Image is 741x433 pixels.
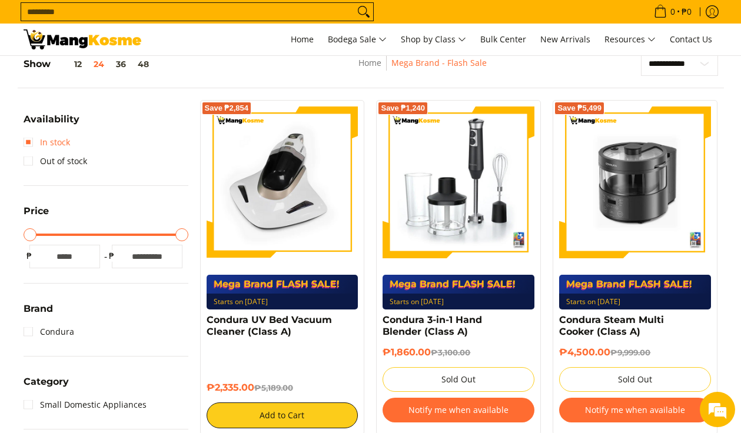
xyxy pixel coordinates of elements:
[193,6,221,34] div: Minimize live chat window
[395,24,472,55] a: Shop by Class
[383,106,534,258] img: condura-hand-blender-front-full-what's-in-the-box-view-mang-kosme
[650,5,695,18] span: •
[557,105,602,112] span: Save ₱5,499
[291,34,314,45] span: Home
[24,115,79,133] summary: Open
[24,29,141,49] img: MANG KOSME MEGA BRAND FLASH SALE: September 12-15, 2025 l Mang Kosme
[383,367,534,392] button: Sold Out
[68,137,162,256] span: We're online!
[24,395,147,414] a: Small Domestic Appliances
[559,347,711,358] h6: ₱4,500.00
[106,250,118,262] span: ₱
[354,3,373,21] button: Search
[61,66,198,81] div: Chat with us now
[24,58,155,70] h5: Show
[24,115,79,124] span: Availability
[401,32,466,47] span: Shop by Class
[358,57,381,68] a: Home
[88,59,110,69] button: 24
[24,377,69,387] span: Category
[680,8,693,16] span: ₱0
[610,348,650,357] del: ₱9,999.00
[207,382,358,394] h6: ₱2,335.00
[24,133,70,152] a: In stock
[276,56,569,82] nav: Breadcrumbs
[205,105,249,112] span: Save ₱2,854
[383,347,534,358] h6: ₱1,860.00
[604,32,656,47] span: Resources
[559,314,664,337] a: Condura Steam Multi Cooker (Class A)
[599,24,662,55] a: Resources
[328,32,387,47] span: Bodega Sale
[24,377,69,395] summary: Open
[559,106,711,258] img: Condura Steam Multi Cooker (Class A)
[24,152,87,171] a: Out of stock
[559,367,711,392] button: Sold Out
[207,106,358,258] img: Condura UV Bed Vacuum Cleaner (Class A)
[24,206,49,216] span: Price
[132,59,155,69] button: 48
[480,34,526,45] span: Bulk Center
[322,24,393,55] a: Bodega Sale
[664,24,718,55] a: Contact Us
[254,383,293,392] del: ₱5,189.00
[24,304,53,322] summary: Open
[431,348,470,357] del: ₱3,100.00
[110,59,132,69] button: 36
[24,304,53,314] span: Brand
[383,314,482,337] a: Condura 3-in-1 Hand Blender (Class A)
[534,24,596,55] a: New Arrivals
[24,322,74,341] a: Condura
[559,398,711,422] button: Notify me when available
[51,59,88,69] button: 12
[24,206,49,225] summary: Open
[24,250,35,262] span: ₱
[540,34,590,45] span: New Arrivals
[391,57,487,68] a: Mega Brand - Flash Sale
[207,402,358,428] button: Add to Cart
[207,314,332,337] a: Condura UV Bed Vacuum Cleaner (Class A)
[474,24,532,55] a: Bulk Center
[381,105,425,112] span: Save ₱1,240
[285,24,320,55] a: Home
[6,299,224,341] textarea: Type your message and hit 'Enter'
[153,24,718,55] nav: Main Menu
[383,398,534,422] button: Notify me when available
[669,8,677,16] span: 0
[670,34,712,45] span: Contact Us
